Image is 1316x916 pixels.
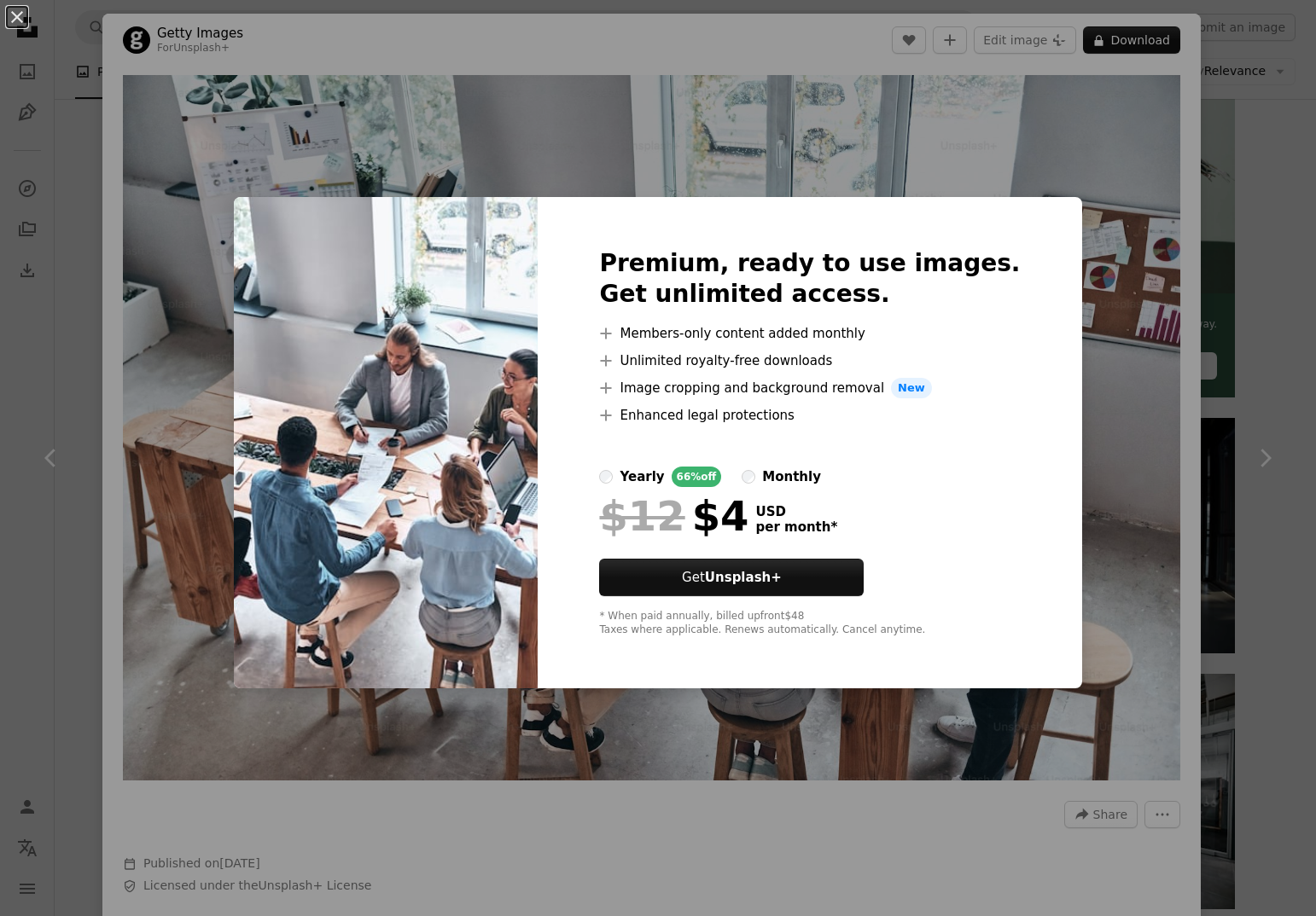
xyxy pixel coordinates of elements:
[599,494,748,538] div: $4
[755,519,837,535] span: per month *
[891,378,932,398] span: New
[599,470,613,484] input: yearly66%off
[599,323,1020,344] li: Members-only content added monthly
[599,610,1020,637] div: * When paid annually, billed upfront $48 Taxes where applicable. Renews automatically. Cancel any...
[762,467,821,487] div: monthly
[599,378,1020,398] li: Image cropping and background removal
[234,197,538,688] img: premium_photo-1683120730432-b5ea74bd9047
[742,470,755,484] input: monthly
[672,467,722,487] div: 66% off
[705,570,782,585] strong: Unsplash+
[620,467,664,487] div: yearly
[599,559,864,596] button: GetUnsplash+
[755,504,837,519] span: USD
[599,248,1020,310] h2: Premium, ready to use images. Get unlimited access.
[599,494,684,538] span: $12
[599,351,1020,371] li: Unlimited royalty-free downloads
[599,405,1020,426] li: Enhanced legal protections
